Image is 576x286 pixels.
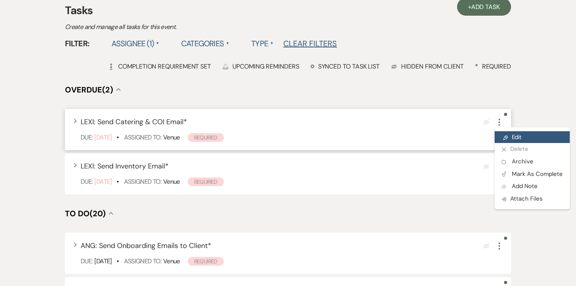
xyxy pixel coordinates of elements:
[475,62,511,71] div: Required
[471,3,500,11] span: Add Task
[81,241,211,250] span: ANG: Send Onboarding Emails to Client *
[495,156,570,168] button: Archive
[65,85,113,95] span: Overdue (2)
[222,62,299,71] div: Upcoming Reminders
[495,180,570,193] button: Add Note
[270,40,274,47] span: ▲
[108,62,211,71] div: Completion Requirement Set
[81,161,169,171] span: LEXI: Send Inventory Email *
[81,257,92,265] span: Due:
[94,133,112,141] span: [DATE]
[112,36,160,51] label: Assignee (1)
[163,257,180,265] span: Venue
[65,210,113,217] button: To Do(20)
[81,177,92,186] span: Due:
[181,36,229,51] label: Categories
[124,133,161,141] span: Assigned To:
[502,195,543,203] span: Attach Files
[65,2,511,19] h3: Tasks
[188,257,224,266] span: Required
[81,117,187,127] span: LEXI: Send Catering & COI Email *
[81,133,92,141] span: Due:
[188,177,224,186] span: Required
[188,133,224,142] span: Required
[251,36,274,51] label: Type
[311,62,380,71] div: Synced to task list
[81,163,169,170] button: LEXI: Send Inventory Email*
[495,131,570,143] a: Edit
[81,118,187,125] button: LEXI: Send Catering & COI Email*
[94,177,112,186] span: [DATE]
[283,40,337,47] button: Clear Filters
[124,177,161,186] span: Assigned To:
[117,133,119,141] b: •
[65,86,121,94] button: Overdue(2)
[65,208,106,219] span: To Do (20)
[65,22,339,32] p: Create and manage all tasks for this event.
[495,168,570,181] button: Mark As Complete
[226,40,229,47] span: ▲
[163,177,180,186] span: Venue
[391,62,464,71] div: Hidden from Client
[495,193,570,205] button: Attach Files
[156,40,159,47] span: ▲
[117,257,119,265] b: •
[163,133,180,141] span: Venue
[124,257,161,265] span: Assigned To:
[94,257,112,265] span: [DATE]
[495,143,570,156] button: Delete
[117,177,119,186] b: •
[81,242,211,249] button: ANG: Send Onboarding Emails to Client*
[65,38,90,49] span: Filter:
